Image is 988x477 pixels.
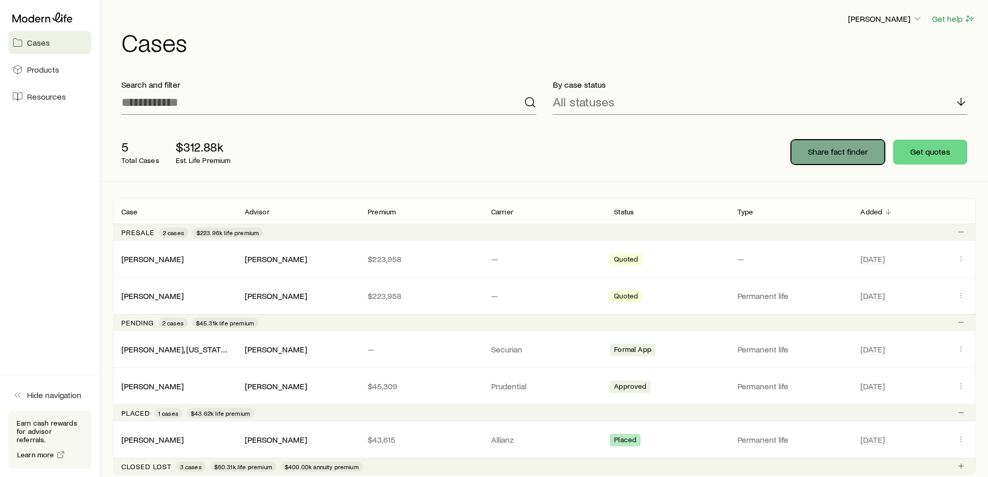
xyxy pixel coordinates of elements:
span: 1 cases [158,409,178,417]
span: Formal App [614,345,651,356]
div: [PERSON_NAME] [121,434,184,445]
p: $312.88k [176,140,231,154]
button: Share fact finder [791,140,885,165]
span: Resources [27,91,66,102]
span: $43.62k life premium [191,409,250,417]
button: Get quotes [893,140,967,165]
p: Est. Life Premium [176,156,231,165]
div: Earn cash rewards for advisor referrals.Learn more [8,411,91,469]
p: Type [737,208,754,216]
p: Search and filter [121,79,536,90]
p: Permanent life [737,344,844,355]
span: [DATE] [860,434,885,445]
span: Quoted [614,255,638,266]
span: Cases [27,37,50,48]
a: Cases [8,31,91,54]
span: Products [27,64,59,75]
button: [PERSON_NAME] [847,13,923,25]
p: Pending [121,319,154,327]
a: [PERSON_NAME] [121,381,184,391]
p: $45,309 [368,381,475,391]
p: Case [121,208,138,216]
span: [DATE] [860,344,885,355]
p: Presale [121,228,155,237]
div: [PERSON_NAME] [121,254,184,265]
p: Placed [121,409,150,417]
span: Quoted [614,292,638,303]
div: [PERSON_NAME] [245,381,307,392]
p: — [368,344,475,355]
h1: Cases [121,30,976,54]
span: $60.31k life premium [214,462,272,471]
p: Added [860,208,882,216]
div: [PERSON_NAME] [245,434,307,445]
div: Client cases [113,198,976,475]
span: 3 cases [180,462,202,471]
p: — [491,254,598,264]
p: $43,615 [368,434,475,445]
span: [DATE] [860,254,885,264]
span: [DATE] [860,381,885,391]
p: Permanent life [737,381,844,391]
p: — [491,291,598,301]
span: $400.00k annuity premium [285,462,359,471]
a: [PERSON_NAME] [121,291,184,301]
span: Approved [614,382,646,393]
span: 2 cases [162,319,184,327]
p: Allianz [491,434,598,445]
p: — [737,254,844,264]
div: [PERSON_NAME] [245,344,307,355]
p: [PERSON_NAME] [848,13,923,24]
span: [DATE] [860,291,885,301]
span: Placed [614,435,636,446]
p: $223,958 [368,291,475,301]
p: Permanent life [737,291,844,301]
div: [PERSON_NAME] [245,254,307,265]
p: Permanent life [737,434,844,445]
a: Resources [8,85,91,108]
p: Advisor [245,208,270,216]
p: Earn cash rewards for advisor referrals. [17,419,83,444]
span: $223.96k life premium [197,228,259,237]
a: Products [8,58,91,81]
div: [PERSON_NAME] [121,381,184,392]
p: Premium [368,208,396,216]
p: Securian [491,344,598,355]
button: Hide navigation [8,384,91,406]
a: [PERSON_NAME] [121,254,184,264]
p: Status [614,208,634,216]
p: Share fact finder [808,146,868,157]
span: 2 cases [163,228,184,237]
div: [PERSON_NAME] [245,291,307,302]
span: Hide navigation [27,390,81,400]
span: $45.31k life premium [196,319,254,327]
span: Learn more [17,451,54,458]
div: [PERSON_NAME], [US_STATE] [121,344,228,355]
button: Get help [931,13,976,25]
a: [PERSON_NAME], [US_STATE] [121,344,228,354]
p: Closed lost [121,462,172,471]
p: Prudential [491,381,598,391]
p: Total Cases [121,156,159,165]
p: $223,958 [368,254,475,264]
div: [PERSON_NAME] [121,291,184,302]
a: [PERSON_NAME] [121,434,184,444]
p: All statuses [553,94,615,109]
p: 5 [121,140,159,154]
p: By case status [553,79,968,90]
p: Carrier [491,208,513,216]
